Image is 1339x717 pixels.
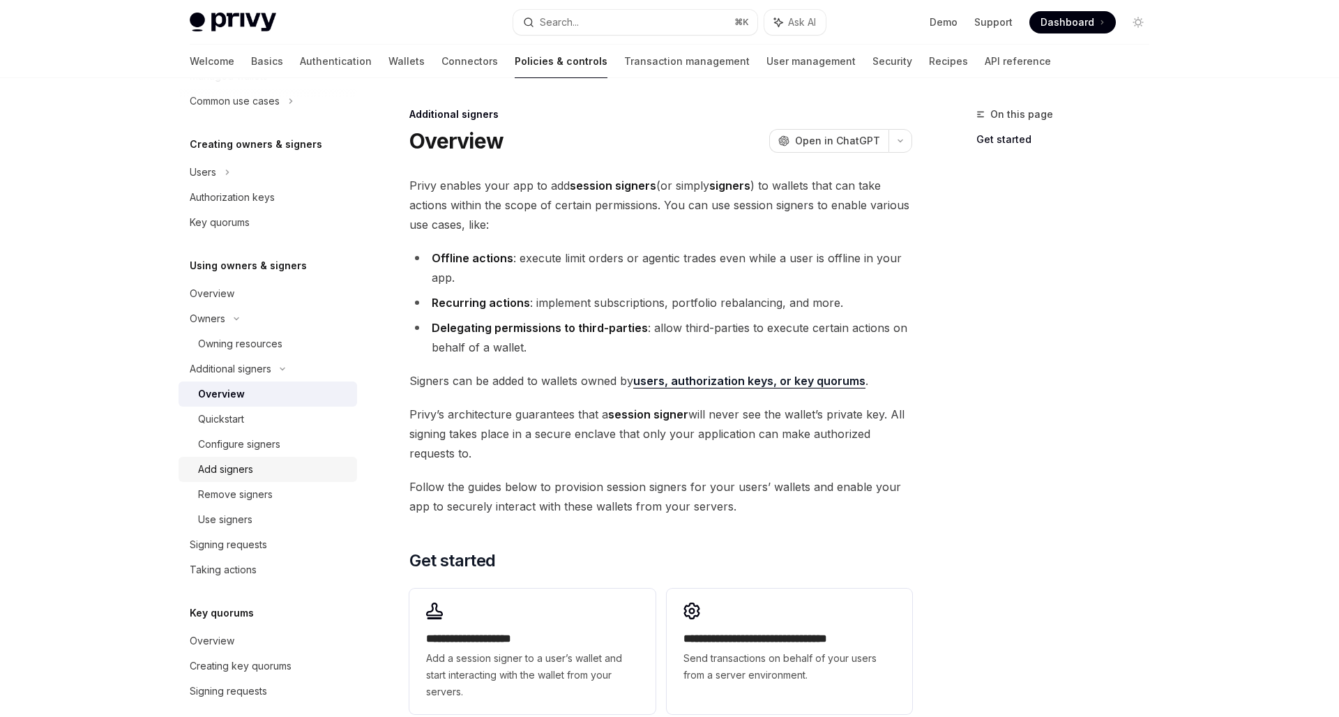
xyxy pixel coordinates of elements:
strong: Recurring actions [432,296,530,310]
div: Configure signers [198,436,280,453]
span: Add a session signer to a user’s wallet and start interacting with the wallet from your servers. [426,650,638,700]
span: Privy enables your app to add (or simply ) to wallets that can take actions within the scope of c... [409,176,912,234]
a: Use signers [179,507,357,532]
a: Demo [930,15,958,29]
h5: Using owners & signers [190,257,307,274]
div: Remove signers [198,486,273,503]
a: Taking actions [179,557,357,582]
strong: Offline actions [432,251,513,265]
a: Overview [179,382,357,407]
a: Policies & controls [515,45,607,78]
button: Toggle dark mode [1127,11,1149,33]
a: Welcome [190,45,234,78]
div: Taking actions [190,561,257,578]
a: Get started [976,128,1160,151]
a: Configure signers [179,432,357,457]
button: Search...⌘K [513,10,757,35]
a: Signing requests [179,679,357,704]
div: Key quorums [190,214,250,231]
div: Authorization keys [190,189,275,206]
a: User management [766,45,856,78]
a: Recipes [929,45,968,78]
span: Privy’s architecture guarantees that a will never see the wallet’s private key. All signing takes... [409,405,912,463]
div: Common use cases [190,93,280,110]
a: Basics [251,45,283,78]
li: : implement subscriptions, portfolio rebalancing, and more. [409,293,912,312]
img: light logo [190,13,276,32]
strong: session signers [570,179,656,193]
strong: signers [709,179,750,193]
a: Add signers [179,457,357,482]
span: Ask AI [788,15,816,29]
span: Send transactions on behalf of your users from a server environment. [683,650,895,684]
button: Ask AI [764,10,826,35]
a: Authentication [300,45,372,78]
div: Use signers [198,511,252,528]
span: Get started [409,550,495,572]
li: : allow third-parties to execute certain actions on behalf of a wallet. [409,318,912,357]
span: Dashboard [1041,15,1094,29]
a: **** **** **** *****Add a session signer to a user’s wallet and start interacting with the wallet... [409,589,655,714]
a: Authorization keys [179,185,357,210]
span: ⌘ K [734,17,749,28]
a: Overview [179,628,357,654]
strong: session signer [608,407,688,421]
span: Signers can be added to wallets owned by . [409,371,912,391]
a: Signing requests [179,532,357,557]
div: Signing requests [190,536,267,553]
li: : execute limit orders or agentic trades even while a user is offline in your app. [409,248,912,287]
a: Connectors [441,45,498,78]
button: Open in ChatGPT [769,129,888,153]
a: Support [974,15,1013,29]
div: Additional signers [190,361,271,377]
span: Follow the guides below to provision session signers for your users’ wallets and enable your app ... [409,477,912,516]
strong: Delegating permissions to third-parties [432,321,648,335]
div: Search... [540,14,579,31]
a: users, authorization keys, or key quorums [633,374,865,388]
a: Security [872,45,912,78]
a: Owning resources [179,331,357,356]
div: Owning resources [198,335,282,352]
div: Owners [190,310,225,327]
a: Transaction management [624,45,750,78]
div: Add signers [198,461,253,478]
div: Overview [190,633,234,649]
div: Signing requests [190,683,267,700]
div: Additional signers [409,107,912,121]
div: Users [190,164,216,181]
h1: Overview [409,128,504,153]
a: Remove signers [179,482,357,507]
a: Dashboard [1029,11,1116,33]
h5: Key quorums [190,605,254,621]
div: Quickstart [198,411,244,428]
div: Overview [190,285,234,302]
div: Overview [198,386,245,402]
a: API reference [985,45,1051,78]
div: Creating key quorums [190,658,292,674]
span: On this page [990,106,1053,123]
a: Wallets [388,45,425,78]
a: Creating key quorums [179,654,357,679]
span: Open in ChatGPT [795,134,880,148]
a: Overview [179,281,357,306]
h5: Creating owners & signers [190,136,322,153]
a: Quickstart [179,407,357,432]
a: Key quorums [179,210,357,235]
